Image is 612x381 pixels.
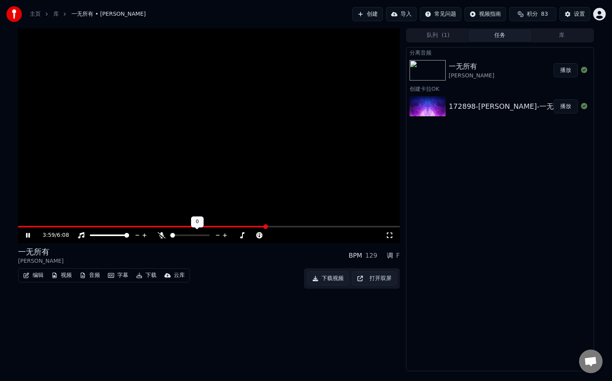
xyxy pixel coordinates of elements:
button: 编辑 [20,270,47,281]
div: [PERSON_NAME] [449,72,494,80]
div: 一无所有 [18,246,64,257]
div: / [43,231,62,239]
div: F [396,251,400,260]
span: 6:08 [57,231,69,239]
div: BPM [349,251,362,260]
button: 打开双屏 [352,271,397,286]
button: 常见问题 [420,7,461,21]
span: 积分 [527,10,538,18]
button: 播放 [554,63,578,77]
div: 设置 [574,10,585,18]
nav: breadcrumb [30,10,146,18]
button: 队列 [407,30,469,41]
button: 字幕 [105,270,131,281]
button: 创建 [352,7,383,21]
button: 下载视频 [307,271,349,286]
div: Open chat [579,350,603,373]
span: ( 1 ) [442,31,450,39]
div: [PERSON_NAME] [18,257,64,265]
span: 83 [541,10,548,18]
a: 库 [53,10,59,18]
div: 分离音频 [406,48,594,57]
button: 视频 [48,270,75,281]
div: 一无所有 [449,61,494,72]
button: 下载 [133,270,160,281]
span: 一无所有 • [PERSON_NAME] [71,10,146,18]
div: 129 [365,251,377,260]
button: 导入 [386,7,417,21]
div: 0 [191,216,204,227]
button: 设置 [559,7,590,21]
div: 创建卡拉OK [406,84,594,93]
div: 云库 [174,271,185,279]
div: 调 [387,251,393,260]
button: 任务 [469,30,531,41]
button: 视频指南 [464,7,506,21]
button: 库 [531,30,593,41]
button: 积分83 [509,7,556,21]
button: 播放 [554,99,578,114]
a: 主页 [30,10,41,18]
img: youka [6,6,22,22]
div: 172898-[PERSON_NAME]-一无所有{HD}(国语) [449,101,607,112]
span: 3:59 [43,231,55,239]
button: 音频 [76,270,103,281]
